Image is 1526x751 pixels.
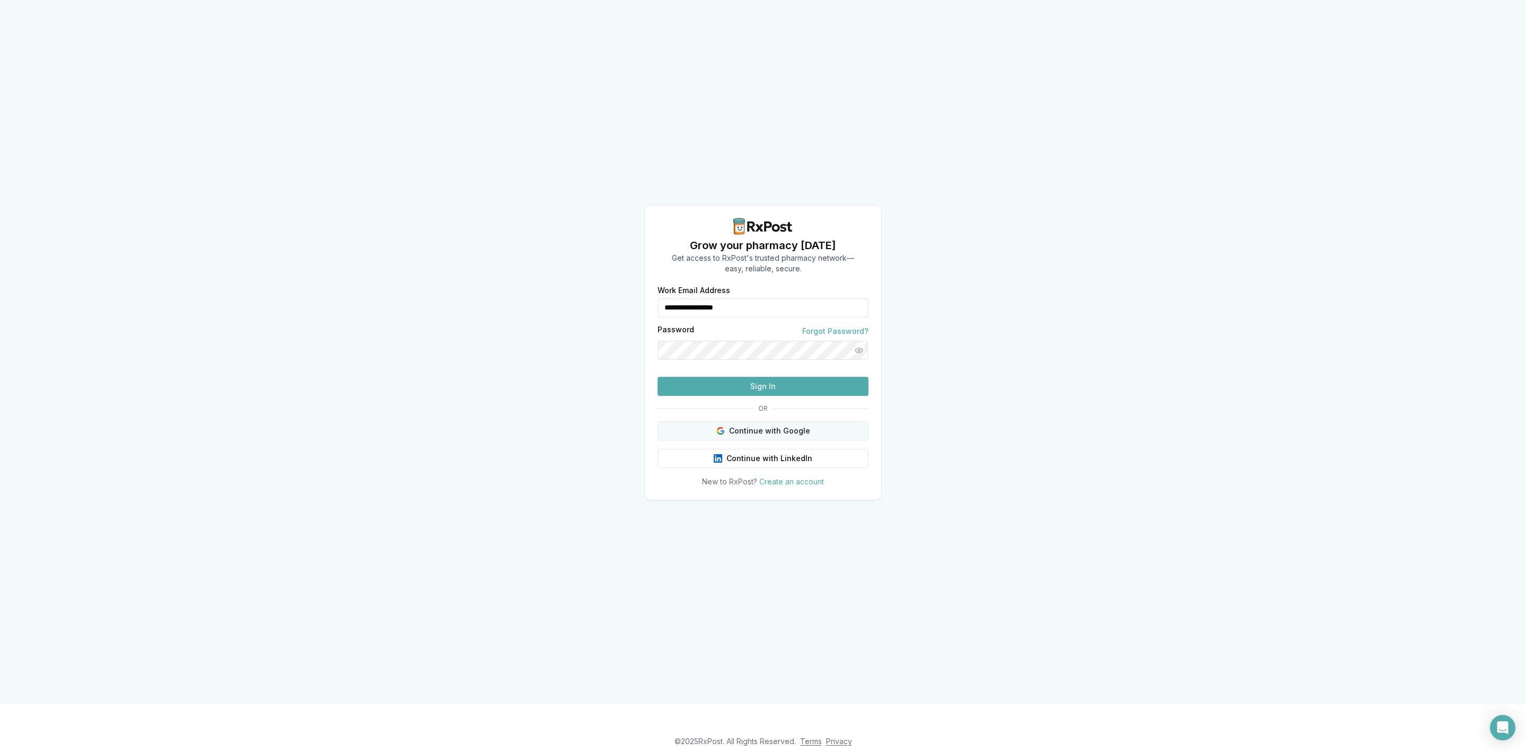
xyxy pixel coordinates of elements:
[729,218,797,235] img: RxPost Logo
[759,477,824,486] a: Create an account
[716,427,725,435] img: Google
[672,238,854,253] h1: Grow your pharmacy [DATE]
[658,449,868,468] button: Continue with LinkedIn
[658,326,694,337] label: Password
[802,326,868,337] a: Forgot Password?
[849,341,868,360] button: Show password
[658,287,868,294] label: Work Email Address
[826,737,852,746] a: Privacy
[658,377,868,396] button: Sign In
[1490,715,1515,740] div: Open Intercom Messenger
[672,253,854,274] p: Get access to RxPost's trusted pharmacy network— easy, reliable, secure.
[800,737,822,746] a: Terms
[754,404,772,413] span: OR
[714,454,722,463] img: LinkedIn
[658,421,868,440] button: Continue with Google
[702,477,757,486] span: New to RxPost?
